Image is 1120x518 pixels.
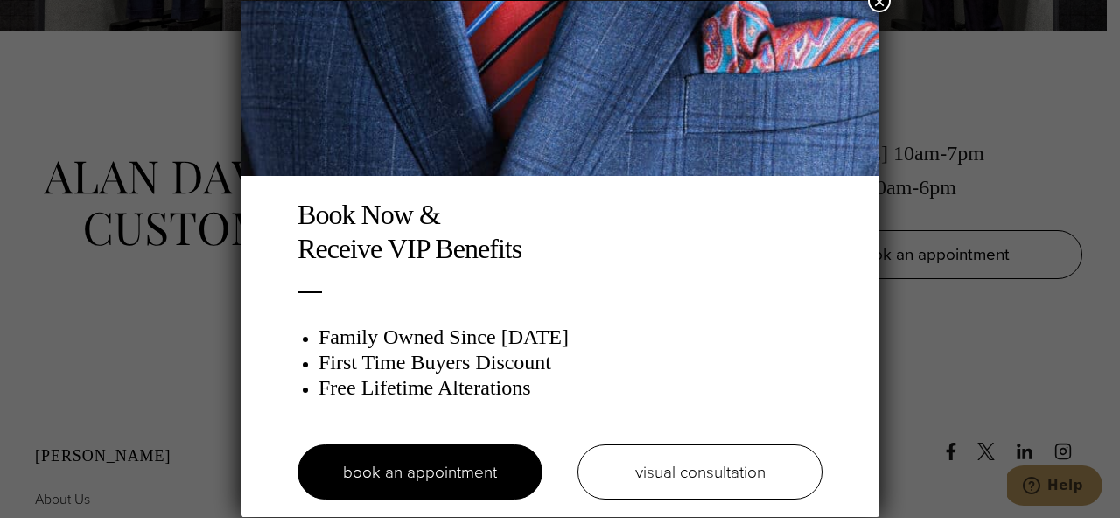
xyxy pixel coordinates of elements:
[297,444,542,500] a: book an appointment
[318,350,822,375] h3: First Time Buyers Discount
[577,444,822,500] a: visual consultation
[318,325,822,350] h3: Family Owned Since [DATE]
[297,198,822,265] h2: Book Now & Receive VIP Benefits
[318,375,822,401] h3: Free Lifetime Alterations
[40,12,76,28] span: Help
